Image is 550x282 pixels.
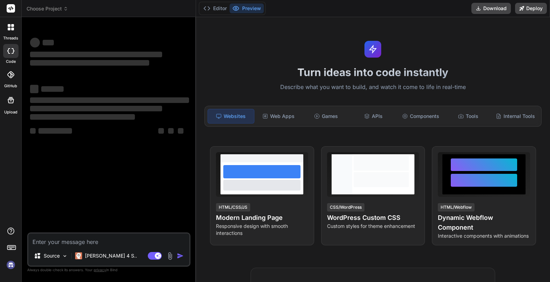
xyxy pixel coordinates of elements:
[256,109,302,124] div: Web Apps
[216,213,308,223] h4: Modern Landing Page
[438,203,475,211] div: HTML/Webflow
[6,59,16,65] label: code
[75,252,82,259] img: Claude 4 Sonnet
[30,52,162,57] span: ‌
[177,252,184,259] img: icon
[327,223,419,230] p: Custom styles for theme enhancement
[438,232,530,239] p: Interactive components with animations
[350,109,397,124] div: APIs
[62,253,68,259] img: Pick Models
[327,213,419,223] h4: WordPress Custom CSS
[27,5,68,12] span: Choose Project
[178,128,183,134] span: ‌
[4,109,17,115] label: Upload
[303,109,349,124] div: Games
[44,252,60,259] p: Source
[230,3,264,13] button: Preview
[438,213,530,232] h4: Dynamic Webflow Component
[200,83,546,92] p: Describe what you want to build, and watch it come to life in real-time
[208,109,254,124] div: Websites
[216,203,250,211] div: HTML/CSS/JS
[515,3,547,14] button: Deploy
[30,60,149,66] span: ‌
[216,223,308,237] p: Responsive design with smooth interactions
[445,109,491,124] div: Tools
[200,66,546,79] h1: Turn ideas into code instantly
[5,259,17,271] img: signin
[30,85,38,93] span: ‌
[30,114,135,120] span: ‌
[327,203,364,211] div: CSS/WordPress
[398,109,444,124] div: Components
[471,3,511,14] button: Download
[38,128,72,134] span: ‌
[4,83,17,89] label: GitHub
[3,35,18,41] label: threads
[166,252,174,260] img: attachment
[27,267,190,273] p: Always double-check its answers. Your in Bind
[41,86,64,92] span: ‌
[30,106,162,111] span: ‌
[158,128,164,134] span: ‌
[94,268,106,272] span: privacy
[492,109,538,124] div: Internal Tools
[85,252,137,259] p: [PERSON_NAME] 4 S..
[30,128,36,134] span: ‌
[201,3,230,13] button: Editor
[30,38,40,47] span: ‌
[168,128,174,134] span: ‌
[43,40,54,45] span: ‌
[30,97,189,103] span: ‌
